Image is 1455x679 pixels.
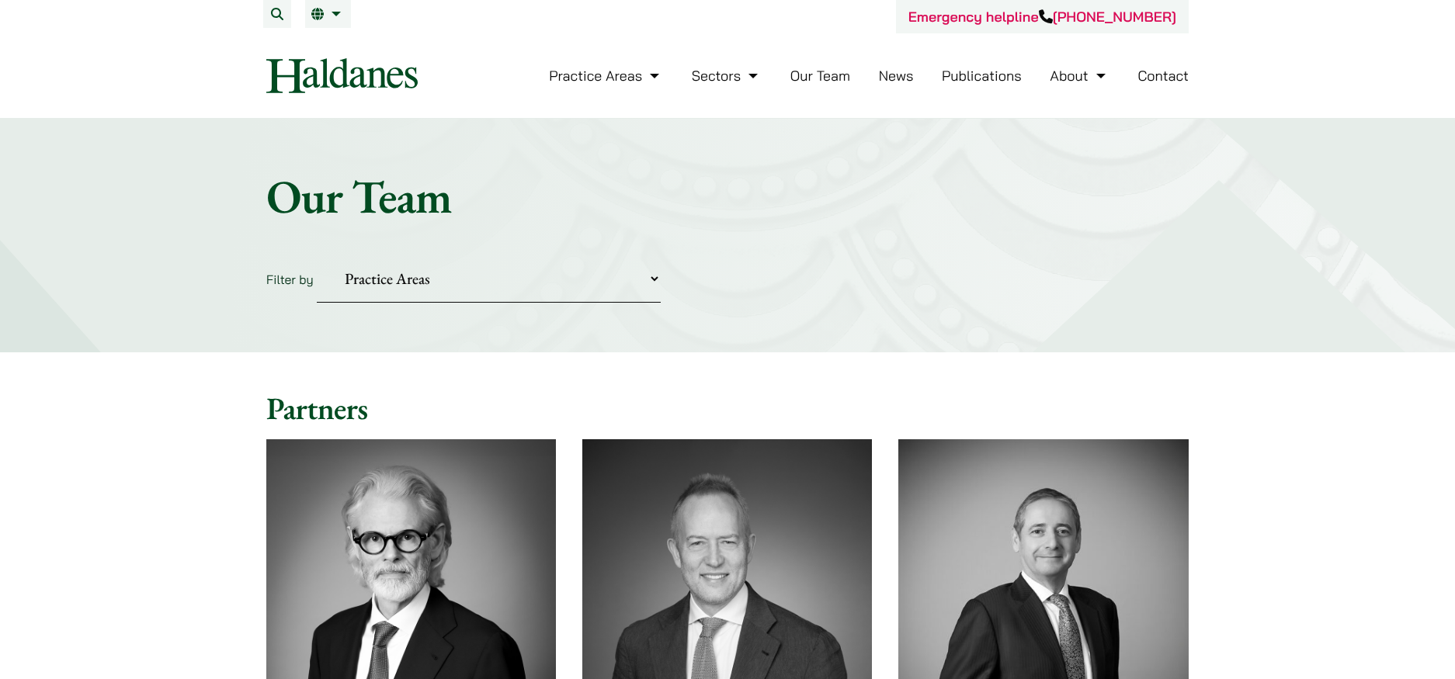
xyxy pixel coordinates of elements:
a: Practice Areas [549,67,663,85]
a: Contact [1137,67,1189,85]
h1: Our Team [266,168,1189,224]
a: Sectors [692,67,762,85]
a: Our Team [790,67,850,85]
a: News [879,67,914,85]
h2: Partners [266,390,1189,427]
img: Logo of Haldanes [266,58,418,93]
label: Filter by [266,272,314,287]
a: Emergency helpline[PHONE_NUMBER] [908,8,1176,26]
a: EN [311,8,345,20]
a: About [1050,67,1109,85]
a: Publications [942,67,1022,85]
